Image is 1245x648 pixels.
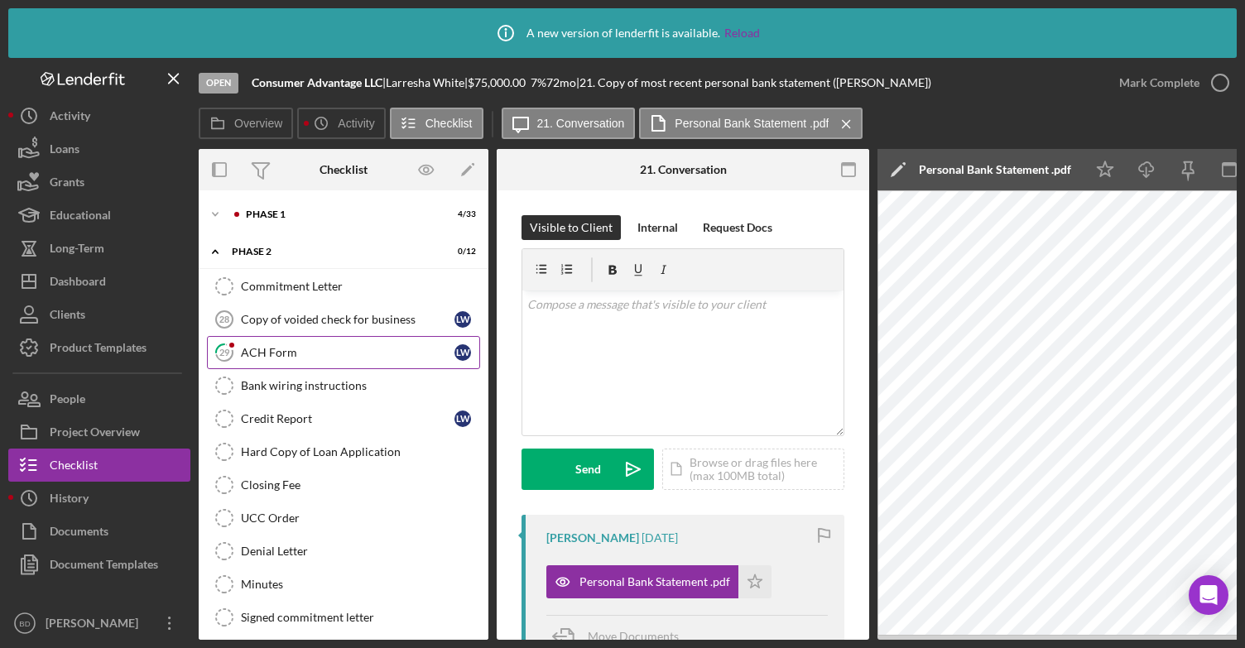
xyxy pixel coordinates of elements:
[50,449,98,486] div: Checklist
[241,578,479,591] div: Minutes
[454,311,471,328] div: L W
[546,531,639,545] div: [PERSON_NAME]
[629,215,686,240] button: Internal
[320,163,368,176] div: Checklist
[252,75,382,89] b: Consumer Advantage LLC
[695,215,781,240] button: Request Docs
[50,298,85,335] div: Clients
[522,215,621,240] button: Visible to Client
[241,445,479,458] div: Hard Copy of Loan Application
[50,232,104,269] div: Long-Term
[546,76,576,89] div: 72 mo
[297,108,385,139] button: Activity
[642,531,678,545] time: 2025-08-07 03:30
[241,611,479,624] div: Signed commitment letter
[522,449,654,490] button: Send
[703,215,772,240] div: Request Docs
[241,346,454,359] div: ACH Form
[50,199,111,236] div: Educational
[338,117,374,130] label: Activity
[50,382,85,420] div: People
[207,336,480,369] a: 29ACH FormLW
[8,166,190,199] button: Grants
[579,575,730,588] div: Personal Bank Statement .pdf
[241,379,479,392] div: Bank wiring instructions
[246,209,435,219] div: Phase 1
[50,99,90,137] div: Activity
[919,163,1071,176] div: Personal Bank Statement .pdf
[207,369,480,402] a: Bank wiring instructions
[241,545,479,558] div: Denial Letter
[41,607,149,644] div: [PERSON_NAME]
[588,629,679,643] span: Move Documents
[1103,66,1237,99] button: Mark Complete
[207,568,480,601] a: Minutes
[446,247,476,257] div: 0 / 12
[537,117,625,130] label: 21. Conversation
[8,331,190,364] button: Product Templates
[454,410,471,427] div: L W
[199,108,293,139] button: Overview
[19,619,30,628] text: BD
[8,132,190,166] button: Loans
[724,26,760,40] a: Reload
[8,265,190,298] a: Dashboard
[8,482,190,515] button: History
[546,565,772,598] button: Personal Bank Statement .pdf
[232,247,435,257] div: Phase 2
[8,232,190,265] button: Long-Term
[50,331,147,368] div: Product Templates
[241,313,454,326] div: Copy of voided check for business
[219,314,229,324] tspan: 28
[446,209,476,219] div: 4 / 33
[8,382,190,415] button: People
[390,108,483,139] button: Checklist
[50,482,89,519] div: History
[50,132,79,170] div: Loans
[575,449,601,490] div: Send
[207,303,480,336] a: 28Copy of voided check for businessLW
[207,601,480,634] a: Signed commitment letter
[241,412,454,425] div: Credit Report
[234,117,282,130] label: Overview
[8,199,190,232] button: Educational
[530,215,613,240] div: Visible to Client
[8,298,190,331] button: Clients
[207,468,480,502] a: Closing Fee
[8,607,190,640] button: BD[PERSON_NAME]
[8,99,190,132] button: Activity
[207,270,480,303] a: Commitment Letter
[531,76,546,89] div: 7 %
[468,76,531,89] div: $75,000.00
[637,215,678,240] div: Internal
[50,548,158,585] div: Document Templates
[50,265,106,302] div: Dashboard
[639,108,863,139] button: Personal Bank Statement .pdf
[425,117,473,130] label: Checklist
[502,108,636,139] button: 21. Conversation
[50,415,140,453] div: Project Overview
[1189,575,1228,615] div: Open Intercom Messenger
[241,511,479,525] div: UCC Order
[8,449,190,482] button: Checklist
[675,117,829,130] label: Personal Bank Statement .pdf
[252,76,386,89] div: |
[199,73,238,94] div: Open
[8,548,190,581] button: Document Templates
[207,502,480,535] a: UCC Order
[241,478,479,492] div: Closing Fee
[8,415,190,449] button: Project Overview
[50,515,108,552] div: Documents
[207,535,480,568] a: Denial Letter
[485,12,760,54] div: A new version of lenderfit is available.
[8,515,190,548] button: Documents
